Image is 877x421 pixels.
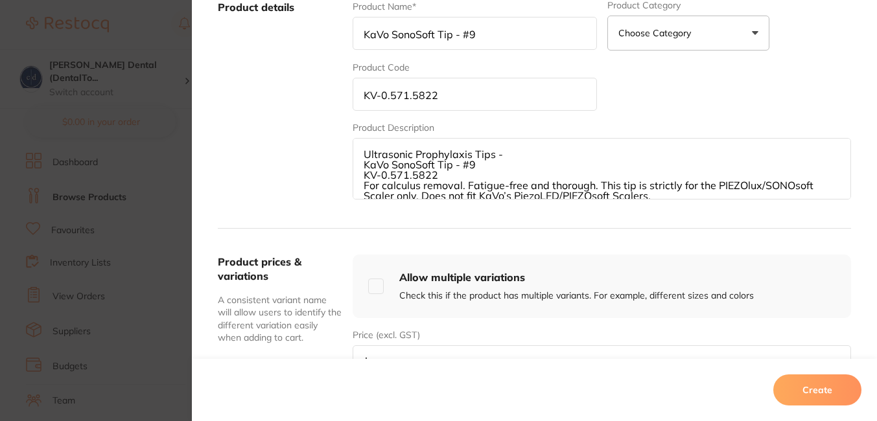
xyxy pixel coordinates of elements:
[363,356,369,368] span: $
[773,374,861,405] button: Create
[353,122,434,133] label: Product Description
[218,255,301,282] label: Product prices & variations
[399,270,754,284] h4: Allow multiple variations
[353,330,420,340] label: Price (excl. GST)
[618,27,696,40] p: Choose Category
[353,138,851,199] textarea: Ultrasonic Prophylaxis Tips - KaVo SonoSoft Tip - #9 KV-0.571.5822 For calculus removal. Fatigue-...
[353,1,416,12] label: Product Name*
[353,62,410,73] label: Product Code
[399,290,754,302] p: Check this if the product has multiple variants. For example, different sizes and colors
[218,294,342,345] p: A consistent variant name will allow users to identify the different variation easily when adding...
[607,16,769,51] button: Choose Category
